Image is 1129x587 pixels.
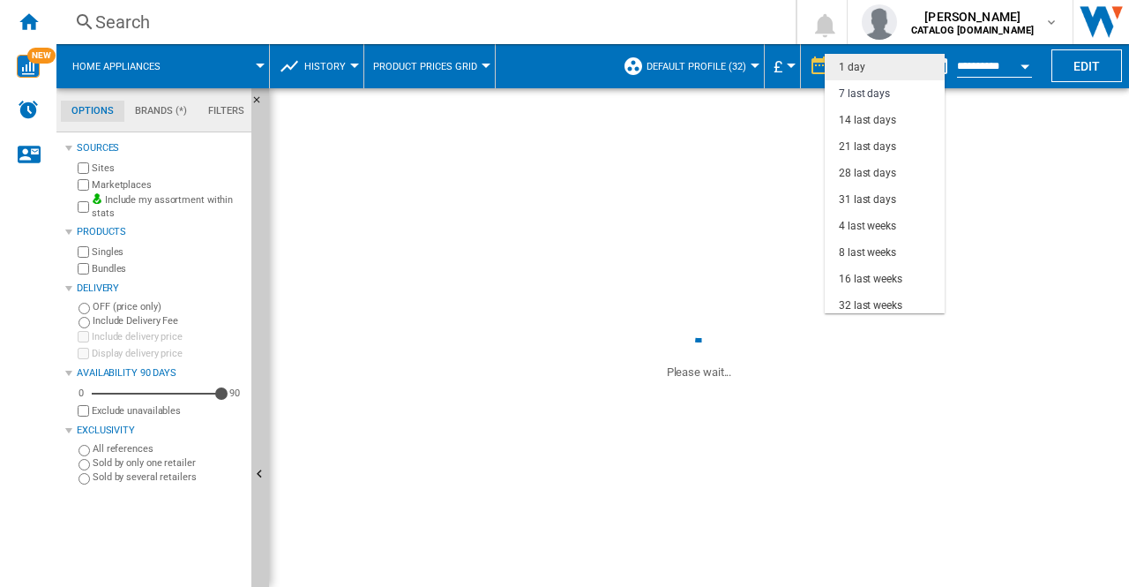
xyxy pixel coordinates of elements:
div: 4 last weeks [839,219,896,234]
div: 32 last weeks [839,298,902,313]
div: 14 last days [839,113,896,128]
div: 7 last days [839,87,890,102]
div: 31 last days [839,192,896,207]
div: 21 last days [839,139,896,154]
div: 16 last weeks [839,272,902,287]
div: 28 last days [839,166,896,181]
div: 8 last weeks [839,245,896,260]
div: 1 day [839,60,865,75]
